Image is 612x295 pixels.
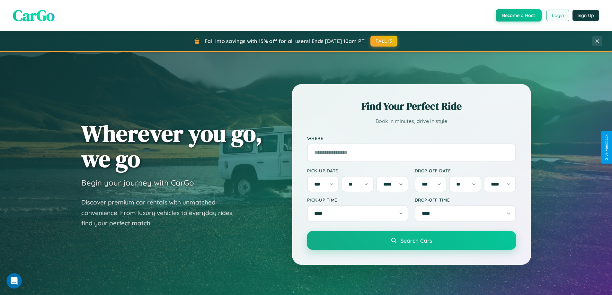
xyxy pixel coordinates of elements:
iframe: Intercom live chat [6,273,22,289]
label: Where [307,135,516,141]
label: Pick-up Time [307,197,408,203]
label: Drop-off Time [415,197,516,203]
h3: Begin your journey with CarGo [81,178,194,187]
label: Drop-off Date [415,168,516,173]
h2: Find Your Perfect Ride [307,99,516,113]
p: Book in minutes, drive in style [307,117,516,126]
button: Sign Up [572,10,599,21]
button: Become a Host [496,9,542,22]
span: Search Cars [400,237,432,244]
label: Pick-up Date [307,168,408,173]
button: Search Cars [307,231,516,250]
p: Discover premium car rentals with unmatched convenience. From luxury vehicles to everyday rides, ... [81,197,242,229]
div: Give Feedback [604,134,609,161]
button: Login [546,10,569,21]
button: FALL15 [370,36,397,47]
h1: Wherever you go, we go [81,121,262,171]
span: Fall into savings with 15% off for all users! Ends [DATE] 10am PT. [205,38,366,44]
span: CarGo [13,5,55,26]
